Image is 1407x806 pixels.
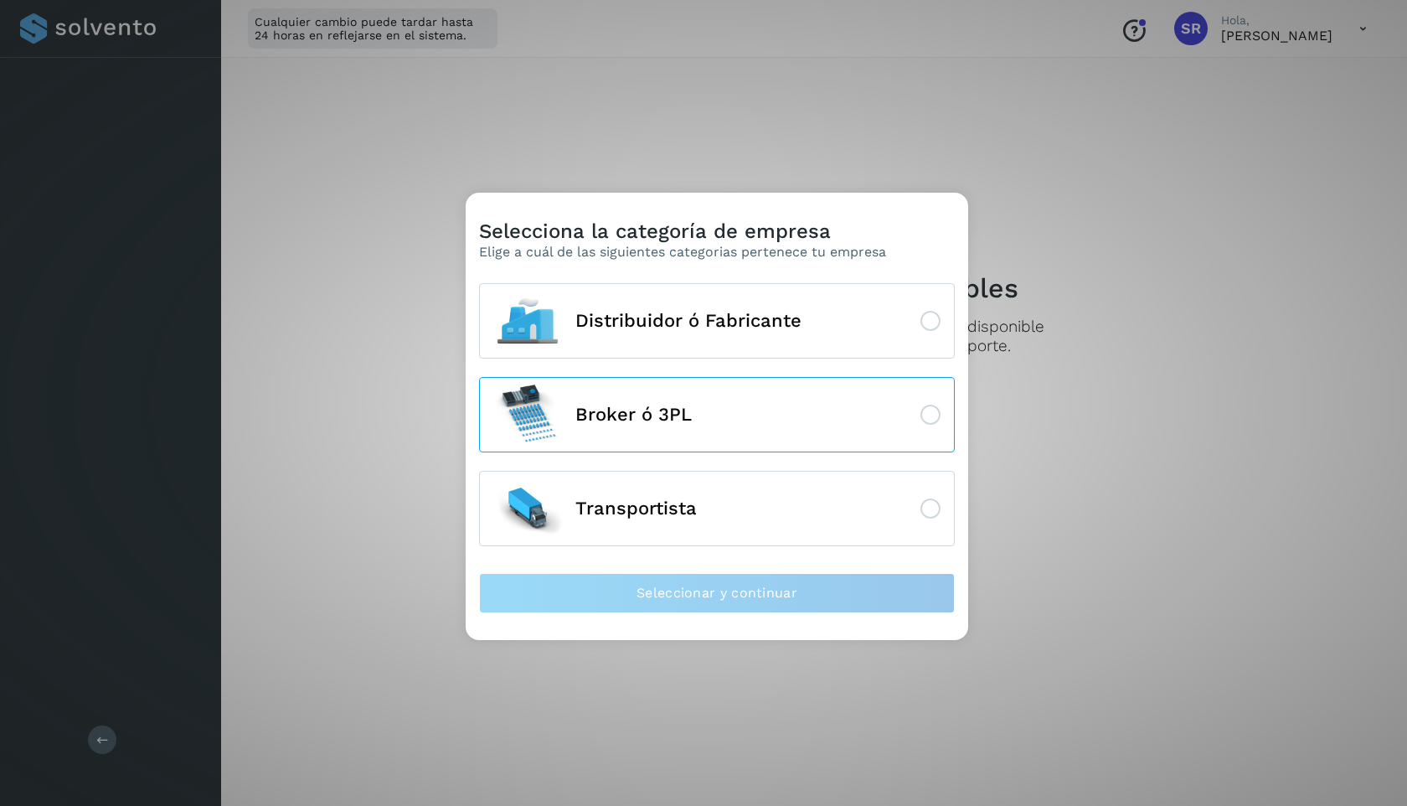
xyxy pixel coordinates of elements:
[479,573,955,613] button: Seleccionar y continuar
[479,283,955,359] button: Distribuidor ó Fabricante
[479,220,886,244] h3: Selecciona la categoría de empresa
[479,377,955,452] button: Broker ó 3PL
[479,244,886,260] p: Elige a cuál de las siguientes categorias pertenece tu empresa
[575,311,801,331] span: Distribuidor ó Fabricante
[479,471,955,546] button: Transportista
[636,584,797,602] span: Seleccionar y continuar
[575,499,697,519] span: Transportista
[575,405,692,425] span: Broker ó 3PL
